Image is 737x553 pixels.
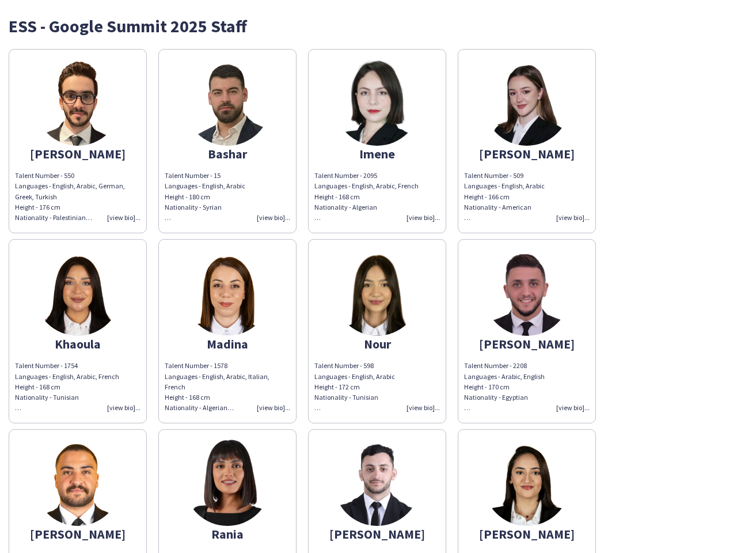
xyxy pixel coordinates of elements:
img: thumb-66f4723a4b9e6.jpeg [35,59,121,146]
div: ESS - Google Summit 2025 Staff [9,17,728,35]
img: thumb-e29815ac-9fad-42b3-a9ff-ead81f74f854.png [184,59,271,146]
span: Talent Number - 2208 Languages - Arabic, English Height - 170 cm Nationality - Egyptian [464,361,545,412]
span: Talent Number - 1578 [165,361,227,370]
img: thumb-8df6006b-d79e-4382-807e-eba75bc9d865.png [334,59,420,146]
div: Madina [165,339,290,349]
img: thumb-c2f230e7-25c6-46bf-992b-1f5307024919.png [35,440,121,526]
div: [PERSON_NAME] [15,529,140,539]
div: [PERSON_NAME] [464,149,590,159]
div: [PERSON_NAME] [464,339,590,349]
div: Height - 172 cm Nationality - Tunisian [314,382,440,414]
span: Talent Number - 15 Languages - English, Arabic Height - 180 cm Nationality - Syrian [165,171,245,222]
span: Talent Number - 1754 [15,361,78,370]
span: Talent Number - 550 Languages - English, Arabic, German, Greek, Turkish Height - 176 cm [15,171,125,211]
img: thumb-a12b3c91-694c-4f83-9c11-78f853c9de3f.png [484,440,570,526]
span: Nationality - Palestinian [15,213,92,222]
div: Bashar [165,149,290,159]
div: Languages - English, Arabic, French [15,372,140,382]
span: Talent Number - 509 Languages - English, Arabic Height - 166 cm Nationality - American [464,171,545,222]
div: Languages - English, Arabic [314,372,440,414]
div: Khaoula [15,339,140,349]
img: thumb-6f20f6ed-18b4-4679-a3e7-ec9ddcdfbd7e.png [184,440,271,526]
img: thumb-33402f92-3f0a-48ee-9b6d-2e0525ee7c28.png [334,249,420,336]
div: [PERSON_NAME] [15,149,140,159]
span: Talent Number - 598 [314,361,374,370]
img: thumb-9a9ff44f-5835-405c-a040-e6c2a10ea8b0.png [35,249,121,336]
span: Languages - English, Arabic, Italian, French Height - 168 cm Nationality - Algerian [165,372,269,412]
span: Talent Number - 2095 Languages - English, Arabic, French Height - 168 cm Nationality - Algerian [314,171,419,222]
div: [PERSON_NAME] [464,529,590,539]
div: [PERSON_NAME] [314,529,440,539]
div: Rania [165,529,290,539]
img: thumb-6635f156c0799.jpeg [484,59,570,146]
div: Imene [314,149,440,159]
img: thumb-40ff2c9b-ebbd-4311-97ef-3bcbfbccfb02.png [334,440,420,526]
img: thumb-a18bc25b-51cf-4ad9-9c0e-ff908883718e.png [184,249,271,336]
img: thumb-ac60750c-5355-4772-93c3-b99938b36327.png [484,249,570,336]
div: Nour [314,339,440,349]
div: Height - 168 cm [15,382,140,392]
div: Nationality - Tunisian [15,392,140,403]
